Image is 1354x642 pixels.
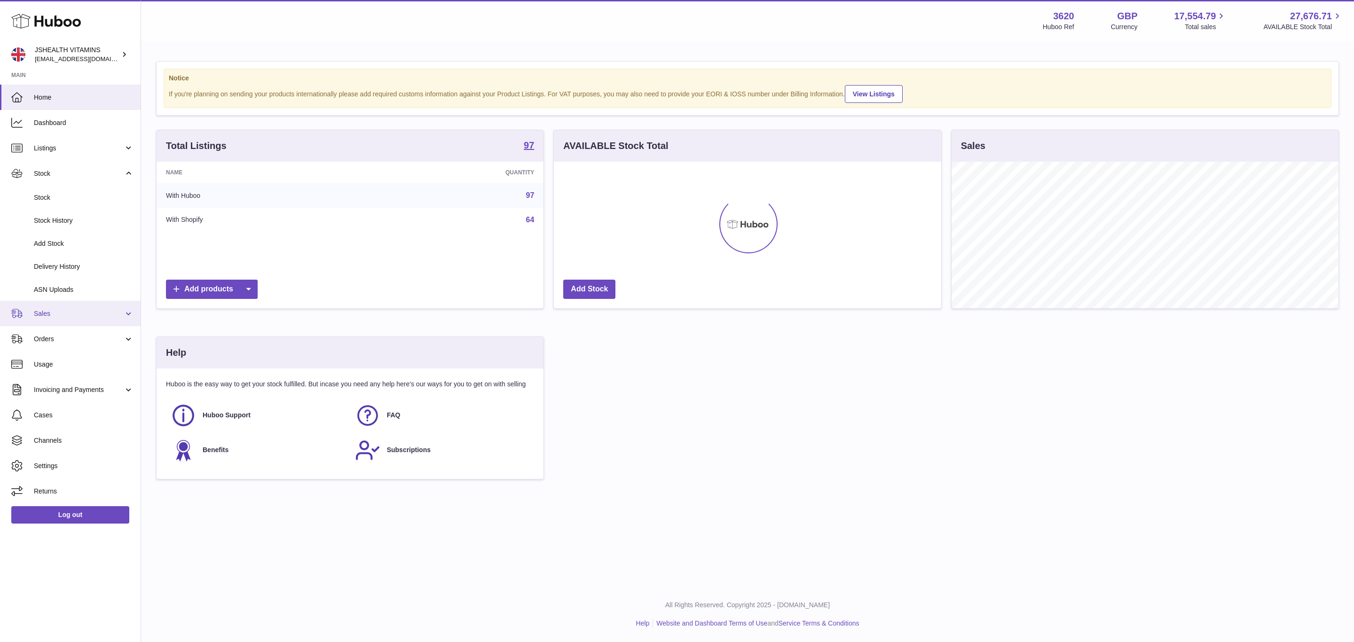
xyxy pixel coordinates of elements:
[845,85,903,103] a: View Listings
[1263,10,1343,31] a: 27,676.71 AVAILABLE Stock Total
[34,239,134,248] span: Add Stock
[526,216,535,224] a: 64
[34,144,124,153] span: Listings
[365,162,543,183] th: Quantity
[524,141,534,152] a: 97
[563,280,615,299] a: Add Stock
[1290,10,1332,23] span: 27,676.71
[355,403,530,428] a: FAQ
[34,335,124,344] span: Orders
[166,346,186,359] h3: Help
[149,601,1346,610] p: All Rights Reserved. Copyright 2025 - [DOMAIN_NAME]
[636,619,650,627] a: Help
[1043,23,1074,31] div: Huboo Ref
[171,403,346,428] a: Huboo Support
[34,462,134,470] span: Settings
[563,140,668,152] h3: AVAILABLE Stock Total
[169,84,1326,103] div: If you're planning on sending your products internationally please add required customs informati...
[526,191,535,199] a: 97
[34,309,124,318] span: Sales
[387,446,431,454] span: Subscriptions
[1174,10,1216,23] span: 17,554.79
[35,55,138,63] span: [EMAIL_ADDRESS][DOMAIN_NAME]
[11,506,129,523] a: Log out
[1117,10,1137,23] strong: GBP
[166,280,258,299] a: Add products
[524,141,534,150] strong: 97
[34,436,134,445] span: Channels
[169,74,1326,83] strong: Notice
[779,619,859,627] a: Service Terms & Conditions
[34,285,134,294] span: ASN Uploads
[35,46,119,63] div: JSHEALTH VITAMINS
[387,411,401,420] span: FAQ
[166,380,534,389] p: Huboo is the easy way to get your stock fulfilled. But incase you need any help here's our ways f...
[157,208,365,232] td: With Shopify
[34,93,134,102] span: Home
[961,140,985,152] h3: Sales
[34,262,134,271] span: Delivery History
[34,385,124,394] span: Invoicing and Payments
[203,446,228,454] span: Benefits
[1111,23,1138,31] div: Currency
[34,411,134,420] span: Cases
[355,438,530,463] a: Subscriptions
[157,183,365,208] td: With Huboo
[157,162,365,183] th: Name
[1053,10,1074,23] strong: 3620
[1174,10,1227,31] a: 17,554.79 Total sales
[34,193,134,202] span: Stock
[1185,23,1227,31] span: Total sales
[656,619,767,627] a: Website and Dashboard Terms of Use
[34,118,134,127] span: Dashboard
[171,438,346,463] a: Benefits
[1263,23,1343,31] span: AVAILABLE Stock Total
[203,411,251,420] span: Huboo Support
[34,169,124,178] span: Stock
[653,619,859,628] li: and
[34,216,134,225] span: Stock History
[11,47,25,62] img: internalAdmin-3620@internal.huboo.com
[34,360,134,369] span: Usage
[166,140,227,152] h3: Total Listings
[34,487,134,496] span: Returns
